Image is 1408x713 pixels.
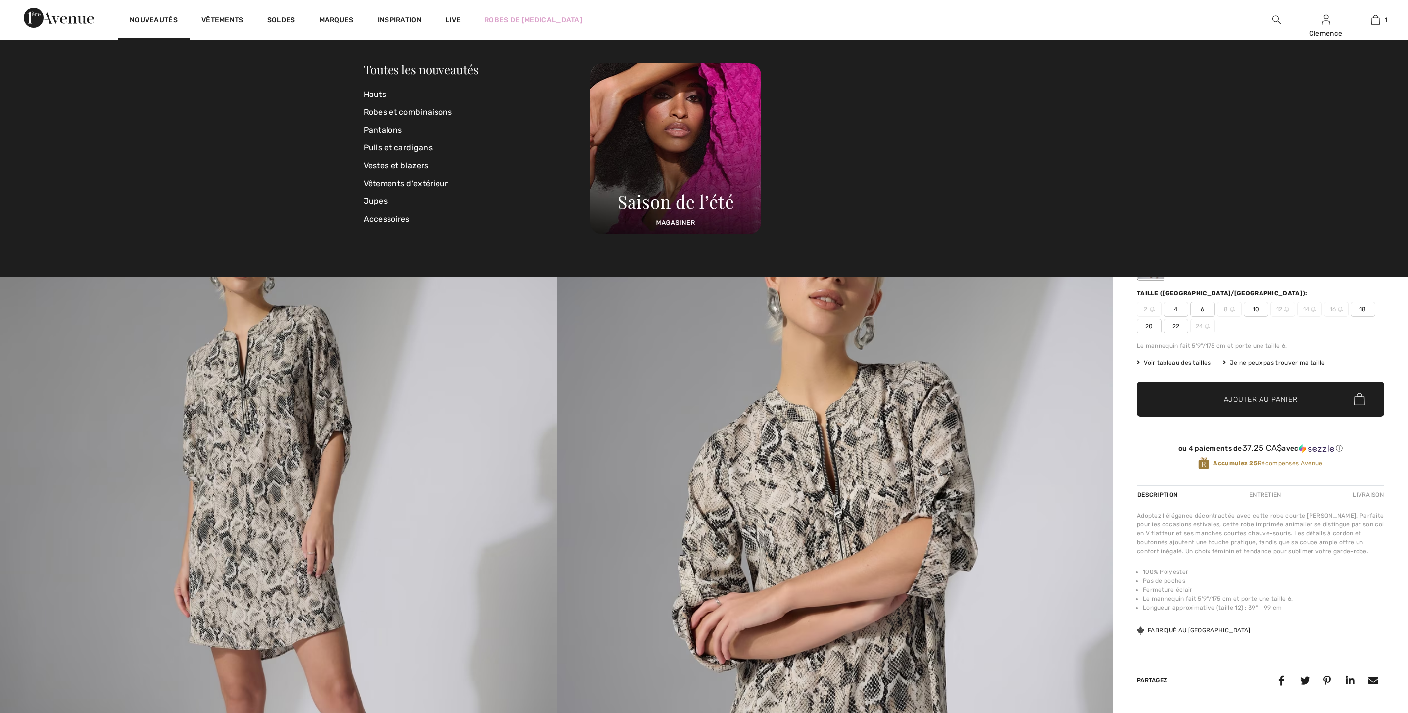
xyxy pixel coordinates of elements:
img: Mes infos [1322,14,1330,26]
li: 100% Polyester [1143,568,1384,576]
li: Fermeture éclair [1143,585,1384,594]
a: Marques [319,16,354,26]
span: Ajouter au panier [1224,394,1298,404]
span: Voir tableau des tailles [1137,358,1211,367]
span: 2 [1137,302,1162,317]
div: Description [1137,486,1180,504]
span: Inspiration [378,16,422,26]
a: Vestes et blazers [364,157,591,175]
a: Vêtements d'extérieur [364,175,591,192]
a: Robes et combinaisons [364,103,591,121]
img: ring-m.svg [1338,307,1343,312]
div: Taille ([GEOGRAPHIC_DATA]/[GEOGRAPHIC_DATA]): [1137,289,1310,298]
strong: Accumulez 25 [1213,460,1258,467]
span: 18 [1351,302,1375,317]
img: Sezzle [1299,444,1334,453]
div: Je ne peux pas trouver ma taille [1223,358,1325,367]
a: Nouveautés Joseph Ribkoff [590,143,761,153]
span: 10 [1244,302,1268,317]
img: Mon panier [1371,14,1380,26]
span: 24 [1190,319,1215,333]
a: Accessoires [364,210,591,228]
img: Récompenses Avenue [1198,457,1209,470]
span: 20 [1137,319,1162,333]
span: 6 [1190,302,1215,317]
span: 14 [1297,302,1322,317]
a: Soldes [267,16,295,26]
img: Bag.svg [1354,393,1365,406]
div: Fabriqué au [GEOGRAPHIC_DATA] [1137,626,1251,635]
img: 1ère Avenue [24,8,94,28]
a: Se connecter [1322,15,1330,24]
a: 1 [1351,14,1400,26]
span: Partagez [1137,677,1167,684]
div: Le mannequin fait 5'9"/175 cm et porte une taille 6. [1137,341,1384,350]
img: ring-m.svg [1205,324,1210,329]
div: Beige/multi [1138,242,1164,279]
li: Pas de poches [1143,576,1384,585]
span: 4 [1164,302,1188,317]
img: Nouveautés Joseph Ribkoff [590,63,761,234]
a: Nouveautés [130,16,178,26]
img: ring-m.svg [1311,307,1316,312]
button: Ajouter au panier [1137,382,1384,417]
a: Hauts [364,86,591,103]
img: ring-m.svg [1284,307,1289,312]
span: 16 [1324,302,1349,317]
span: 8 [1217,302,1242,317]
div: Clemence [1302,28,1350,39]
a: Robes de [MEDICAL_DATA] [485,15,582,25]
span: 37.25 CA$ [1242,443,1282,453]
span: Récompenses Avenue [1213,459,1322,468]
a: Pulls et cardigans [364,139,591,157]
img: ring-m.svg [1150,307,1155,312]
div: ou 4 paiements de avec [1137,443,1384,453]
a: Pantalons [364,121,591,139]
a: Live [445,15,461,25]
img: ring-m.svg [1230,307,1235,312]
span: 12 [1270,302,1295,317]
a: Vêtements [201,16,243,26]
img: recherche [1272,14,1281,26]
div: Livraison [1350,486,1384,504]
div: ou 4 paiements de37.25 CA$avecSezzle Cliquez pour en savoir plus sur Sezzle [1137,443,1384,457]
span: 22 [1164,319,1188,333]
iframe: Ouvre un widget dans lequel vous pouvez trouver plus d’informations [1345,639,1398,664]
a: Jupes [364,192,591,210]
div: Adoptez l'élégance décontractée avec cette robe courte [PERSON_NAME]. Parfaite pour les occasions... [1137,511,1384,556]
li: Longueur approximative (taille 12) : 39" - 99 cm [1143,603,1384,612]
a: Toutes les nouveautés [364,61,479,77]
li: Le mannequin fait 5'9"/175 cm et porte une taille 6. [1143,594,1384,603]
span: 1 [1385,15,1387,24]
div: Entretien [1241,486,1290,504]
